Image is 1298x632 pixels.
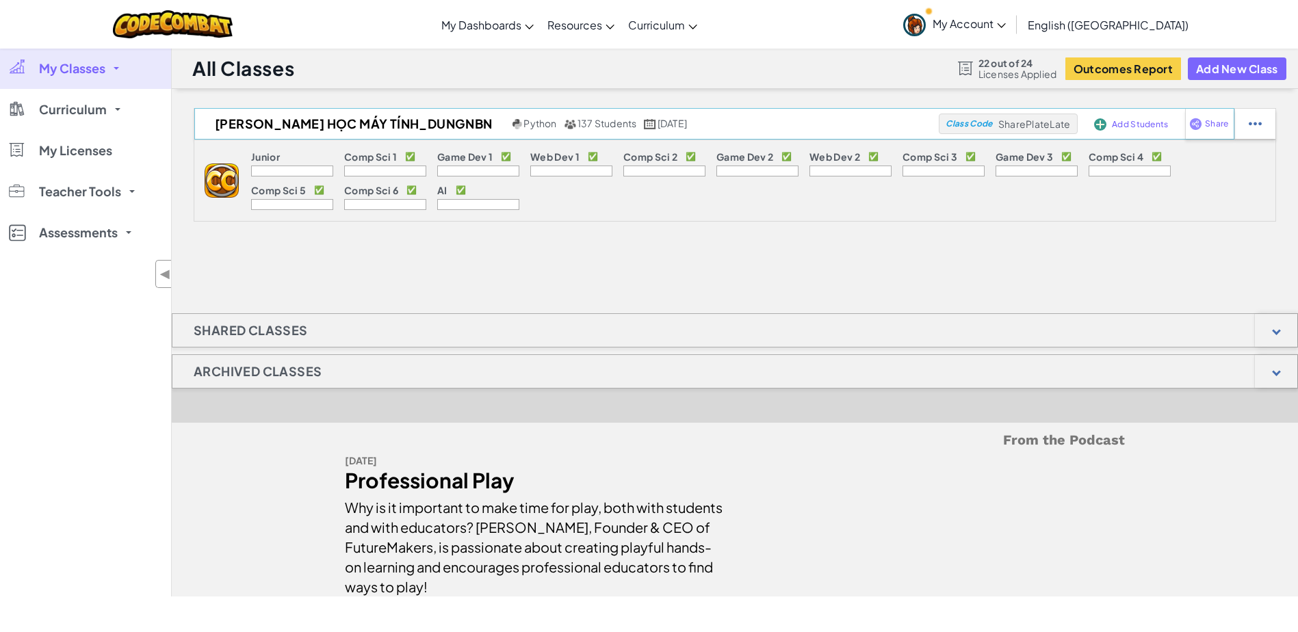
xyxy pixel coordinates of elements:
[113,10,233,38] img: CodeCombat logo
[172,354,343,389] h1: Archived Classes
[809,151,860,162] p: Web Dev 2
[345,471,725,490] div: Professional Play
[1061,151,1072,162] p: ✅
[194,114,509,134] h2: [PERSON_NAME] học máy tính_DungNBN
[192,55,294,81] h1: All Classes
[406,185,417,196] p: ✅
[172,313,329,347] h1: Shared Classes
[541,6,621,43] a: Resources
[314,185,324,196] p: ✅
[194,114,939,134] a: [PERSON_NAME] học máy tính_DungNBN Python 137 Students [DATE]
[1189,118,1202,130] img: IconShare_Purple.svg
[621,6,704,43] a: Curriculum
[437,185,447,196] p: AI
[159,264,171,284] span: ◀
[1089,151,1143,162] p: Comp Sci 4
[512,119,523,129] img: python.png
[933,16,1006,31] span: My Account
[903,14,926,36] img: avatar
[523,117,556,129] span: Python
[1094,118,1106,131] img: IconAddStudents.svg
[965,151,976,162] p: ✅
[501,151,511,162] p: ✅
[896,3,1013,46] a: My Account
[644,119,656,129] img: calendar.svg
[716,151,773,162] p: Game Dev 2
[623,151,677,162] p: Comp Sci 2
[344,151,397,162] p: Comp Sci 1
[405,151,415,162] p: ✅
[1065,57,1181,80] button: Outcomes Report
[345,430,1125,451] h5: From the Podcast
[547,18,602,32] span: Resources
[564,119,576,129] img: MultipleUsers.png
[1205,120,1228,128] span: Share
[1028,18,1189,32] span: English ([GEOGRAPHIC_DATA])
[978,57,1057,68] span: 22 out of 24
[205,163,239,198] img: logo
[456,185,466,196] p: ✅
[686,151,696,162] p: ✅
[530,151,580,162] p: Web Dev 1
[781,151,792,162] p: ✅
[978,68,1057,79] span: Licenses Applied
[251,151,280,162] p: Junior
[1112,120,1168,129] span: Add Students
[998,118,1071,130] span: SharePlateLate
[658,117,687,129] span: [DATE]
[39,185,121,198] span: Teacher Tools
[577,117,637,129] span: 137 Students
[868,151,879,162] p: ✅
[1152,151,1162,162] p: ✅
[903,151,957,162] p: Comp Sci 3
[946,120,992,128] span: Class Code
[345,490,725,596] div: Why is it important to make time for play, both with students and with educators? [PERSON_NAME], ...
[251,185,306,196] p: Comp Sci 5
[39,103,107,116] span: Curriculum
[1188,57,1286,80] button: Add New Class
[437,151,493,162] p: Game Dev 1
[996,151,1053,162] p: Game Dev 3
[1249,118,1262,130] img: IconStudentEllipsis.svg
[628,18,685,32] span: Curriculum
[434,6,541,43] a: My Dashboards
[345,451,725,471] div: [DATE]
[39,226,118,239] span: Assessments
[39,144,112,157] span: My Licenses
[588,151,598,162] p: ✅
[1021,6,1195,43] a: English ([GEOGRAPHIC_DATA])
[39,62,105,75] span: My Classes
[344,185,398,196] p: Comp Sci 6
[441,18,521,32] span: My Dashboards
